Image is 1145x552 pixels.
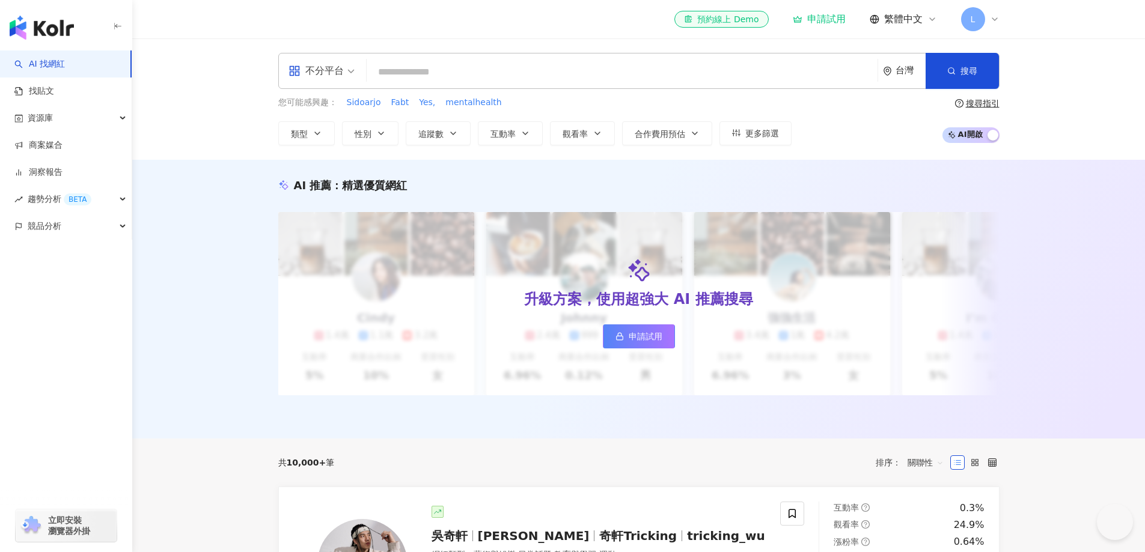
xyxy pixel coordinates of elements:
[278,458,335,467] div: 共 筆
[834,537,859,547] span: 漲粉率
[14,85,54,97] a: 找貼文
[834,503,859,512] span: 互動率
[10,16,74,40] img: logo
[861,503,870,512] span: question-circle
[896,65,926,76] div: 台灣
[28,213,61,240] span: 競品分析
[960,502,985,515] div: 0.3%
[954,518,985,532] div: 24.9%
[960,66,977,76] span: 搜尋
[687,529,765,543] span: tricking_wu
[478,121,543,145] button: 互動率
[14,58,65,70] a: searchAI 找網紅
[432,529,468,543] span: 吳奇軒
[674,11,768,28] a: 預約線上 Demo
[445,96,502,109] button: mentalhealth
[419,97,435,109] span: Yes,
[342,121,398,145] button: 性別
[834,520,859,529] span: 觀看率
[418,96,436,109] button: Yes,
[563,129,588,139] span: 觀看率
[478,529,590,543] span: [PERSON_NAME]
[347,97,381,109] span: Sidoarjo
[48,515,90,536] span: 立即安裝 瀏覽器外掛
[294,178,408,193] div: AI 推薦 ：
[355,129,371,139] span: 性別
[28,186,91,213] span: 趨勢分析
[908,453,944,472] span: 關聯性
[445,97,501,109] span: mentalhealth
[603,324,675,348] a: 申請試用
[14,139,63,151] a: 商案媒合
[955,99,963,108] span: question-circle
[14,166,63,178] a: 洞察報告
[883,67,892,76] span: environment
[599,529,677,543] span: 奇軒Tricking
[861,538,870,546] span: question-circle
[793,13,846,25] a: 申請試用
[64,193,91,205] div: BETA
[745,129,779,138] span: 更多篩選
[954,535,985,548] div: 0.64%
[635,129,685,139] span: 合作費用預估
[287,458,326,467] span: 10,000+
[861,520,870,529] span: question-circle
[524,290,753,310] div: 升級方案，使用超強大 AI 推薦搜尋
[278,97,337,109] span: 您可能感興趣：
[391,96,410,109] button: Fabt
[719,121,792,145] button: 更多篩選
[342,179,407,192] span: 精選優質網紅
[406,121,471,145] button: 追蹤數
[16,509,117,542] a: chrome extension立即安裝 瀏覽器外掛
[346,96,382,109] button: Sidoarjo
[28,105,53,132] span: 資源庫
[876,453,950,472] div: 排序：
[291,129,308,139] span: 類型
[19,516,43,535] img: chrome extension
[1097,504,1133,540] iframe: Help Scout Beacon - Open
[289,61,344,80] div: 不分平台
[550,121,615,145] button: 觀看率
[14,195,23,204] span: rise
[966,99,1000,108] div: 搜尋指引
[289,65,301,77] span: appstore
[391,97,409,109] span: Fabt
[971,13,976,26] span: L
[490,129,516,139] span: 互動率
[278,121,335,145] button: 類型
[418,129,444,139] span: 追蹤數
[926,53,999,89] button: 搜尋
[629,332,662,341] span: 申請試用
[622,121,712,145] button: 合作費用預估
[684,13,759,25] div: 預約線上 Demo
[884,13,923,26] span: 繁體中文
